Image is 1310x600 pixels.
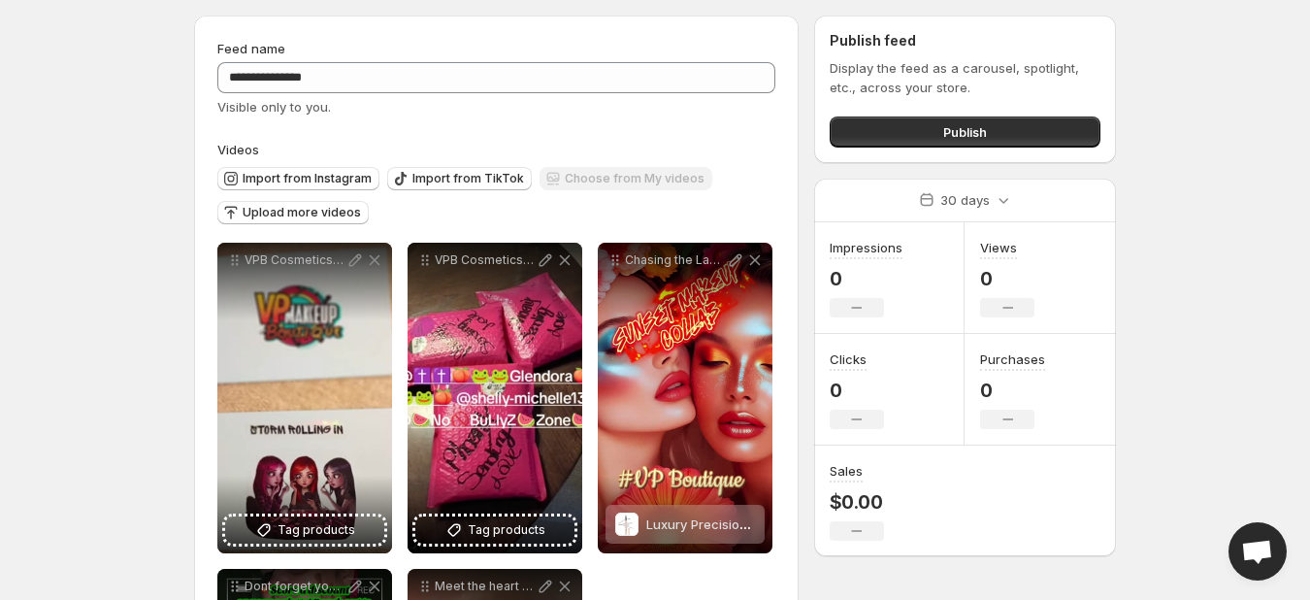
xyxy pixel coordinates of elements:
[940,190,990,210] p: 30 days
[217,142,259,157] span: Videos
[435,579,536,594] p: Meet the heart of VP Boutique Cosmetics Our team may be small but we are mighty confident and clo...
[217,99,331,115] span: Visible only to you.
[830,117,1100,148] button: Publish
[217,201,369,224] button: Upload more videos
[980,267,1034,290] p: 0
[1228,522,1287,581] a: Open chat
[415,517,574,544] button: Tag products
[243,205,361,220] span: Upload more videos
[225,517,384,544] button: Tag products
[217,243,392,553] div: VPB Cosmetics Glendora Butt3rfly_Effecta_VPBoutique _CiCi_ [PERSON_NAME] [PERSON_NAME] mommabear1...
[830,238,902,257] h3: Impressions
[980,238,1017,257] h3: Views
[646,517,937,532] span: Luxury Precision Eyeliner with Rhinestone Detail
[980,379,1045,402] p: 0
[830,461,863,481] h3: Sales
[245,579,345,594] p: Dont forget you can always connect with one of our amazing creators and use their exclusive disco...
[243,171,372,186] span: Import from Instagram
[217,41,285,56] span: Feed name
[830,379,884,402] p: 0
[830,31,1100,50] h2: Publish feed
[468,520,545,540] span: Tag products
[245,252,345,268] p: VPB Cosmetics Glendora Butt3rfly_Effecta_VPBoutique _CiCi_ [PERSON_NAME] [PERSON_NAME] mommabear1...
[980,350,1045,369] h3: Purchases
[217,167,379,190] button: Import from Instagram
[615,513,639,536] img: Luxury Precision Eyeliner with Rhinestone Detail
[830,58,1100,97] p: Display the feed as a carousel, spotlight, etc., across your store.
[412,171,524,186] span: Import from TikTok
[625,252,726,268] p: Chasing the Last Rays of Summer As the season slips away were soaking in every golden hour every ...
[435,252,536,268] p: VPB Cosmetics Butt3rfly_Effecta_VPBoutique _CiCi_ [PERSON_NAME] [PERSON_NAME] mommabear1 [PERSON_...
[387,167,532,190] button: Import from TikTok
[830,350,867,369] h3: Clicks
[830,490,884,514] p: $0.00
[408,243,582,553] div: VPB Cosmetics Butt3rfly_Effecta_VPBoutique _CiCi_ [PERSON_NAME] [PERSON_NAME] mommabear1 [PERSON_...
[598,243,772,553] div: Chasing the Last Rays of Summer As the season slips away were soaking in every golden hour every ...
[830,267,902,290] p: 0
[943,122,987,142] span: Publish
[278,520,355,540] span: Tag products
